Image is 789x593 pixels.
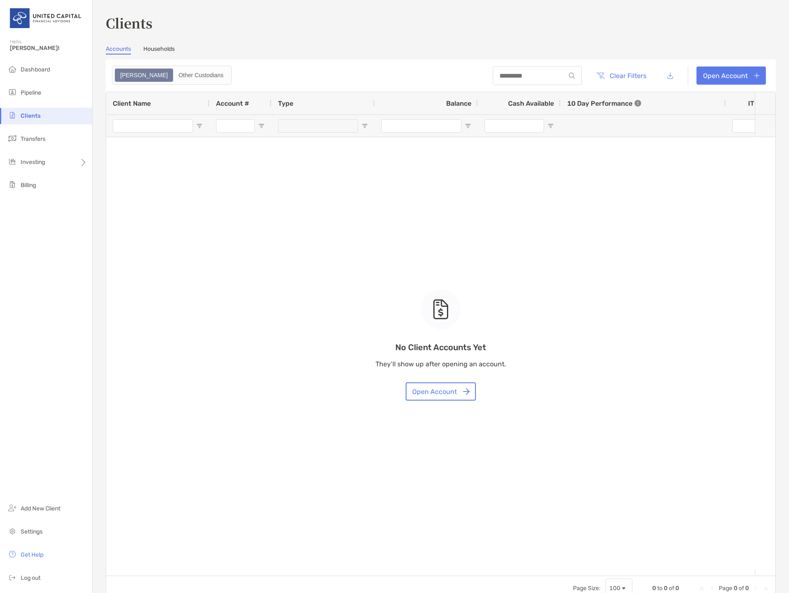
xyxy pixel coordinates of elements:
img: billing icon [7,180,17,190]
div: 100 [609,585,620,592]
img: clients icon [7,110,17,120]
img: United Capital Logo [10,3,82,33]
h3: Clients [106,13,776,32]
span: 0 [745,585,749,592]
span: [PERSON_NAME]! [10,45,87,52]
img: dashboard icon [7,64,17,74]
div: Zoe [116,69,172,81]
img: logout icon [7,572,17,582]
a: Accounts [106,45,131,55]
img: input icon [569,73,575,79]
img: get-help icon [7,549,17,559]
span: Log out [21,574,40,581]
span: Transfers [21,135,45,142]
span: 0 [734,585,737,592]
div: Page Size: [573,585,601,592]
span: Get Help [21,551,43,558]
span: 0 [652,585,656,592]
img: pipeline icon [7,87,17,97]
div: Other Custodians [174,69,228,81]
span: Clients [21,112,40,119]
span: 0 [675,585,679,592]
img: empty state icon [433,299,449,319]
span: Billing [21,182,36,189]
span: of [669,585,674,592]
div: segmented control [112,66,232,85]
img: add_new_client icon [7,503,17,513]
p: No Client Accounts Yet [375,342,506,353]
div: First Page [699,585,706,592]
button: Clear Filters [590,66,653,85]
span: Investing [21,159,45,166]
a: Households [143,45,175,55]
img: button icon [463,388,470,395]
span: Settings [21,528,43,535]
span: to [657,585,663,592]
span: Dashboard [21,66,50,73]
img: transfers icon [7,133,17,143]
img: investing icon [7,157,17,166]
span: 0 [664,585,668,592]
img: settings icon [7,526,17,536]
div: Last Page [762,585,769,592]
a: Open Account [696,66,766,85]
div: Next Page [752,585,759,592]
span: Page [719,585,732,592]
span: of [739,585,744,592]
span: Add New Client [21,505,60,512]
div: Previous Page [709,585,715,592]
span: Pipeline [21,89,41,96]
button: Open Account [406,382,476,401]
p: They’ll show up after opening an account. [375,359,506,369]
